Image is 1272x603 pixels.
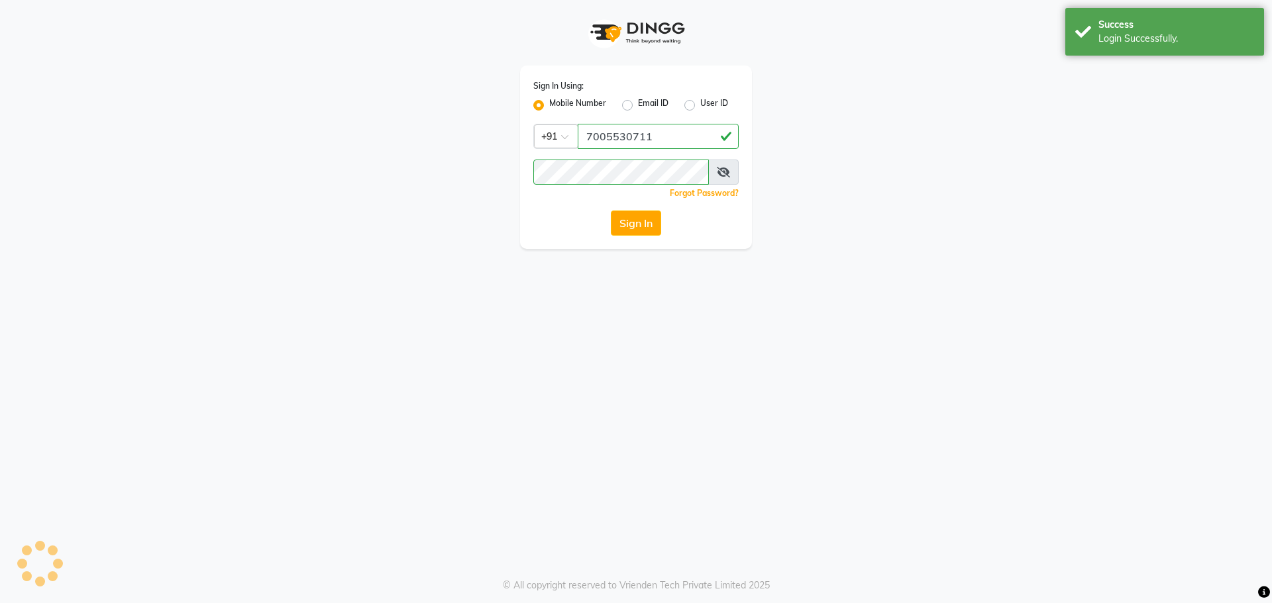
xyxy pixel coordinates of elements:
div: Login Successfully. [1098,32,1254,46]
input: Username [533,160,709,185]
input: Username [578,124,739,149]
button: Sign In [611,210,661,236]
label: Email ID [638,97,668,113]
a: Forgot Password? [670,188,739,198]
label: Mobile Number [549,97,606,113]
div: Success [1098,18,1254,32]
img: logo1.svg [583,13,689,52]
label: Sign In Using: [533,80,584,92]
label: User ID [700,97,728,113]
